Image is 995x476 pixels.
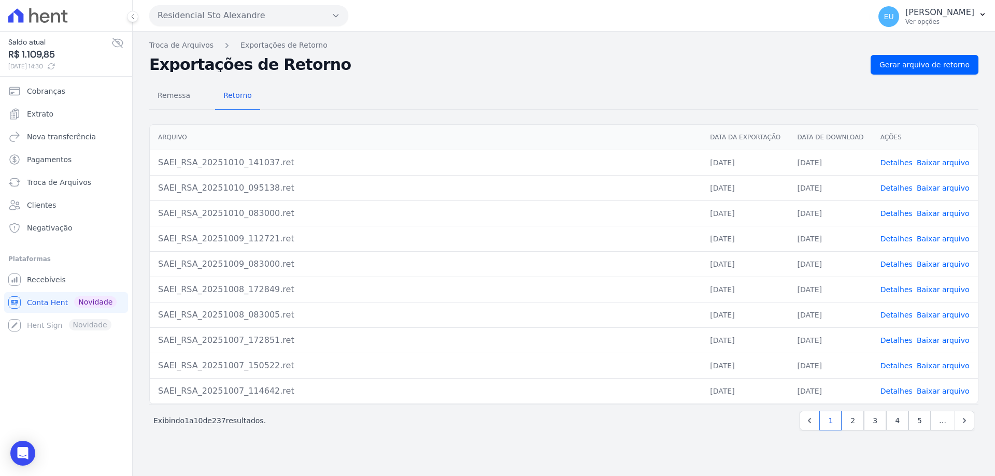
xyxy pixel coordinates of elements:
[4,269,128,290] a: Recebíveis
[4,292,128,313] a: Conta Hent Novidade
[917,285,970,294] a: Baixar arquivo
[149,83,198,110] a: Remessa
[4,149,128,170] a: Pagamentos
[917,362,970,370] a: Baixar arquivo
[8,37,111,48] span: Saldo atual
[4,172,128,193] a: Troca de Arquivos
[158,385,693,397] div: SAEI_RSA_20251007_114642.ret
[819,411,842,430] a: 1
[880,158,913,167] a: Detalhes
[158,207,693,220] div: SAEI_RSA_20251010_083000.ret
[4,104,128,124] a: Extrato
[879,60,970,70] span: Gerar arquivo de retorno
[800,411,819,430] a: Previous
[789,277,872,302] td: [DATE]
[880,387,913,395] a: Detalhes
[4,195,128,215] a: Clientes
[842,411,864,430] a: 2
[702,353,789,378] td: [DATE]
[880,362,913,370] a: Detalhes
[158,359,693,372] div: SAEI_RSA_20251007_150522.ret
[215,83,260,110] a: Retorno
[870,2,995,31] button: EU [PERSON_NAME] Ver opções
[917,184,970,192] a: Baixar arquivo
[880,260,913,268] a: Detalhes
[908,411,931,430] a: 5
[917,235,970,243] a: Baixar arquivo
[217,85,258,106] span: Retorno
[917,158,970,167] a: Baixar arquivo
[74,296,117,308] span: Novidade
[905,7,974,18] p: [PERSON_NAME]
[184,416,189,425] span: 1
[27,86,65,96] span: Cobranças
[151,85,196,106] span: Remessa
[864,411,886,430] a: 3
[702,378,789,403] td: [DATE]
[789,175,872,200] td: [DATE]
[8,81,124,336] nav: Sidebar
[27,132,96,142] span: Nova transferência
[789,302,872,327] td: [DATE]
[871,55,978,75] a: Gerar arquivo de retorno
[880,209,913,218] a: Detalhes
[917,336,970,344] a: Baixar arquivo
[702,175,789,200] td: [DATE]
[27,200,56,210] span: Clientes
[917,387,970,395] a: Baixar arquivo
[872,125,978,150] th: Ações
[702,251,789,277] td: [DATE]
[955,411,974,430] a: Next
[158,233,693,245] div: SAEI_RSA_20251009_112721.ret
[789,251,872,277] td: [DATE]
[789,378,872,403] td: [DATE]
[149,57,862,72] h2: Exportações de Retorno
[789,226,872,251] td: [DATE]
[27,154,72,165] span: Pagamentos
[8,253,124,265] div: Plataformas
[702,150,789,175] td: [DATE]
[27,223,73,233] span: Negativação
[10,441,35,466] div: Open Intercom Messenger
[240,40,328,51] a: Exportações de Retorno
[194,416,203,425] span: 10
[702,226,789,251] td: [DATE]
[917,311,970,319] a: Baixar arquivo
[149,5,348,26] button: Residencial Sto Alexandre
[158,334,693,347] div: SAEI_RSA_20251007_172851.ret
[789,150,872,175] td: [DATE]
[789,327,872,353] td: [DATE]
[789,200,872,226] td: [DATE]
[702,277,789,302] td: [DATE]
[27,297,68,308] span: Conta Hent
[149,40,978,51] nav: Breadcrumb
[150,125,702,150] th: Arquivo
[880,285,913,294] a: Detalhes
[702,200,789,226] td: [DATE]
[8,62,111,71] span: [DATE] 14:30
[212,416,226,425] span: 237
[886,411,908,430] a: 4
[158,258,693,270] div: SAEI_RSA_20251009_083000.ret
[27,275,66,285] span: Recebíveis
[702,125,789,150] th: Data da Exportação
[4,81,128,102] a: Cobranças
[880,311,913,319] a: Detalhes
[905,18,974,26] p: Ver opções
[8,48,111,62] span: R$ 1.109,85
[702,327,789,353] td: [DATE]
[702,302,789,327] td: [DATE]
[4,126,128,147] a: Nova transferência
[789,125,872,150] th: Data de Download
[4,218,128,238] a: Negativação
[153,415,266,426] p: Exibindo a de resultados.
[917,209,970,218] a: Baixar arquivo
[158,309,693,321] div: SAEI_RSA_20251008_083005.ret
[27,109,53,119] span: Extrato
[917,260,970,268] a: Baixar arquivo
[880,184,913,192] a: Detalhes
[930,411,955,430] span: …
[884,13,894,20] span: EU
[158,182,693,194] div: SAEI_RSA_20251010_095138.ret
[789,353,872,378] td: [DATE]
